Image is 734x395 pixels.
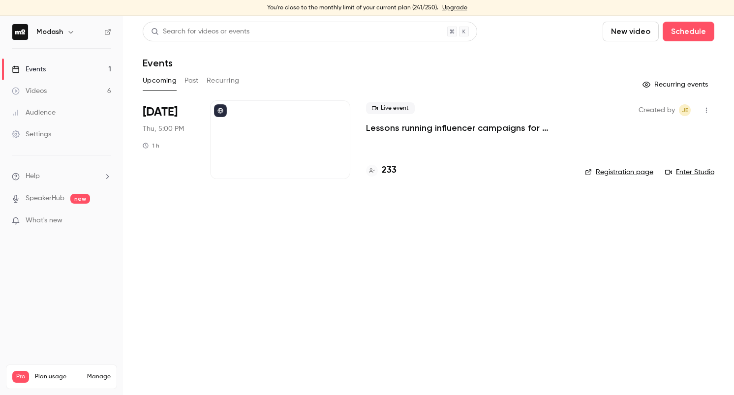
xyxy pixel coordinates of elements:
img: Modash [12,24,28,40]
li: help-dropdown-opener [12,171,111,182]
div: Audience [12,108,56,118]
iframe: Noticeable Trigger [99,216,111,225]
span: Live event [366,102,415,114]
span: Pro [12,371,29,383]
a: SpeakerHub [26,193,64,204]
a: Lessons running influencer campaigns for Gymshark & Elemis during Q4 [366,122,569,134]
div: Videos [12,86,47,96]
span: Plan usage [35,373,81,381]
a: 233 [366,164,397,177]
span: Created by [639,104,675,116]
button: New video [603,22,659,41]
button: Upcoming [143,73,177,89]
span: What's new [26,215,62,226]
div: 1 h [143,142,159,150]
button: Schedule [663,22,714,41]
span: Help [26,171,40,182]
div: Search for videos or events [151,27,249,37]
span: [DATE] [143,104,178,120]
h6: Modash [36,27,63,37]
span: Jack Eaton [679,104,691,116]
span: JE [682,104,688,116]
div: Events [12,64,46,74]
a: Manage [87,373,111,381]
div: Sep 18 Thu, 5:00 PM (Europe/London) [143,100,194,179]
a: Upgrade [442,4,467,12]
button: Past [184,73,199,89]
button: Recurring [207,73,240,89]
span: Thu, 5:00 PM [143,124,184,134]
a: Registration page [585,167,653,177]
h4: 233 [382,164,397,177]
span: new [70,194,90,204]
div: Settings [12,129,51,139]
button: Recurring events [638,77,714,92]
a: Enter Studio [665,167,714,177]
h1: Events [143,57,173,69]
